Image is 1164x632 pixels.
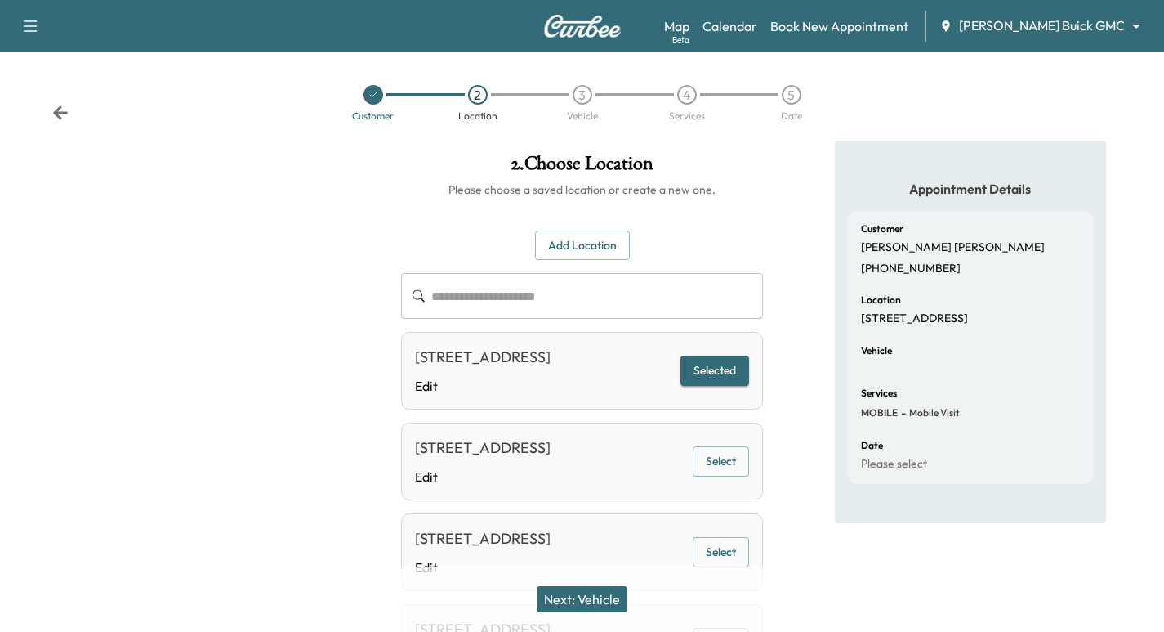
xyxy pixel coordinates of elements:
div: [STREET_ADDRESS] [415,346,551,369]
h6: Date [861,441,883,450]
img: Curbee Logo [543,15,622,38]
a: Edit [415,558,551,577]
button: Select [693,537,749,567]
button: Selected [680,356,749,386]
span: MOBILE [861,406,898,419]
div: Customer [352,111,394,121]
p: [PERSON_NAME] [PERSON_NAME] [861,240,1045,255]
div: Beta [672,34,689,46]
div: Back [52,105,69,121]
span: Mobile Visit [906,406,960,419]
h1: 2 . Choose Location [401,154,763,182]
div: Date [781,111,802,121]
a: Edit [415,376,551,396]
h6: Location [861,295,901,305]
h6: Vehicle [861,346,892,356]
div: 4 [677,85,697,105]
p: [STREET_ADDRESS] [861,312,968,326]
h6: Please choose a saved location or create a new one. [401,182,763,198]
button: Add Location [535,231,630,261]
span: [PERSON_NAME] Buick GMC [959,16,1125,35]
div: Services [669,111,705,121]
div: 2 [468,85,488,105]
button: Next: Vehicle [537,586,627,612]
div: [STREET_ADDRESS] [415,527,551,550]
p: Please select [861,457,927,472]
a: Calendar [702,16,757,36]
div: Location [458,111,497,121]
a: Edit [415,467,551,486]
h6: Customer [861,224,903,234]
div: Vehicle [567,111,598,121]
a: Book New Appointment [770,16,908,36]
a: MapBeta [664,16,689,36]
span: - [898,405,906,421]
div: 3 [573,85,592,105]
button: Select [693,446,749,477]
p: [PHONE_NUMBER] [861,262,961,276]
h6: Services [861,388,897,398]
h5: Appointment Details [848,180,1093,198]
div: 5 [782,85,801,105]
div: [STREET_ADDRESS] [415,437,551,459]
